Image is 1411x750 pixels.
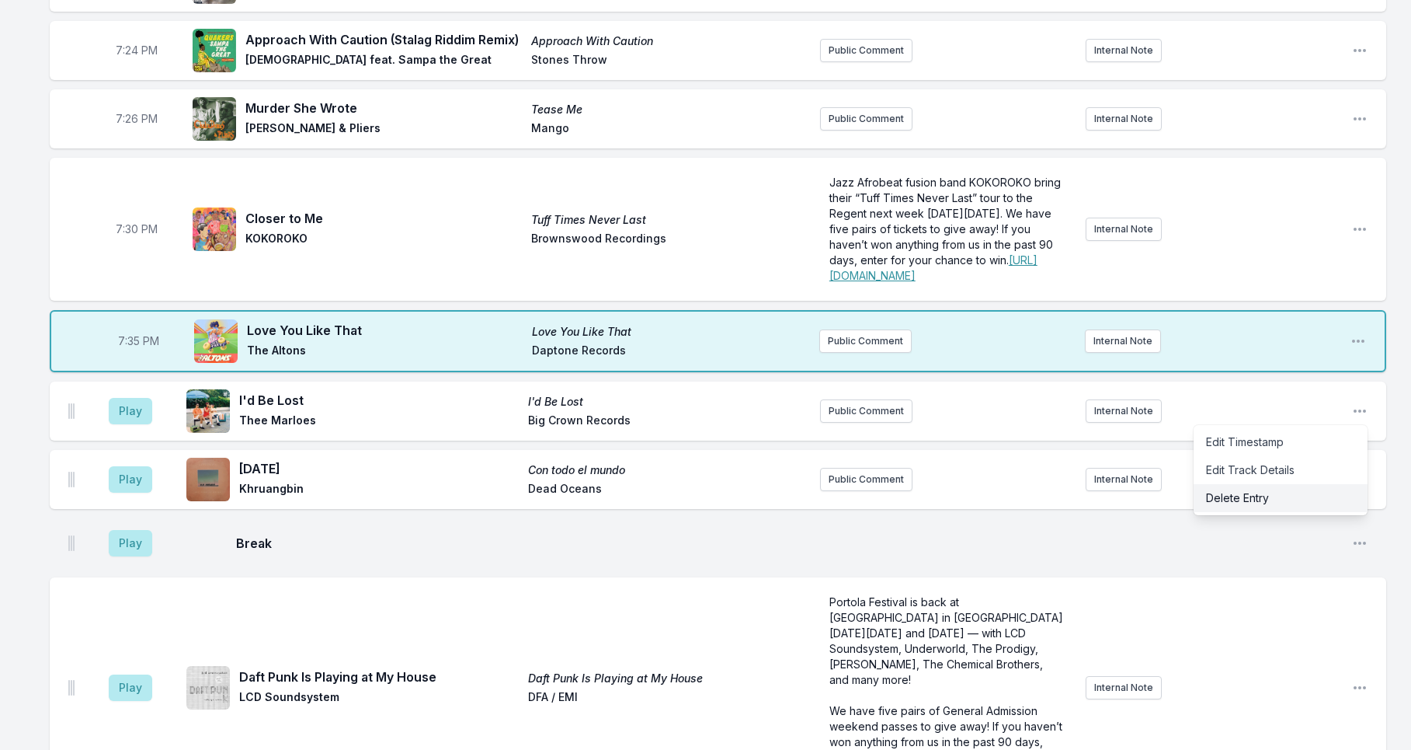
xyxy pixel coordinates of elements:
[186,389,230,433] img: I'd Be Lost
[1194,428,1368,456] button: Edit Timestamp
[916,268,928,281] img: Open link in new window
[186,666,230,710] img: Daft Punk Is Playing at My House
[186,458,230,501] img: Con todo el mundo
[109,466,152,493] button: Play
[109,675,152,701] button: Play
[528,413,808,431] span: Big Crown Records
[532,324,808,340] span: Love You Like That
[109,398,152,424] button: Play
[1086,107,1162,131] button: Internal Note
[193,29,236,72] img: Approach With Caution
[1086,218,1162,241] button: Internal Note
[245,99,522,117] span: Murder She Wrote
[236,534,1340,553] span: Break
[1352,535,1368,551] button: Open playlist item options
[528,689,808,708] span: DFA / EMI
[68,535,75,551] img: Drag Handle
[532,343,808,361] span: Daptone Records
[829,595,1066,686] span: Portola Festival is back at [GEOGRAPHIC_DATA] in [GEOGRAPHIC_DATA] [DATE][DATE] and [DATE] — with...
[1194,425,1368,515] div: Open playlist item options
[116,111,158,127] span: Timestamp
[118,333,159,349] span: Timestamp
[1352,111,1368,127] button: Open playlist item options
[247,343,523,361] span: The Altons
[239,689,519,708] span: LCD Soundsystem
[1352,680,1368,696] button: Open playlist item options
[1194,456,1368,484] button: Edit Track Details
[820,468,912,491] button: Public Comment
[245,120,522,139] span: [PERSON_NAME] & Pliers
[239,391,519,410] span: I'd Be Lost
[245,30,522,49] span: Approach With Caution (Stalag Riddim Remix)
[245,231,522,249] span: KOKOROKO
[1086,39,1162,62] button: Internal Note
[531,212,808,228] span: Tuff Times Never Last
[820,39,912,62] button: Public Comment
[116,43,158,58] span: Timestamp
[239,459,519,478] span: [DATE]
[531,33,808,49] span: Approach With Caution
[245,209,522,228] span: Closer to Me
[1086,399,1162,423] button: Internal Note
[820,107,912,131] button: Public Comment
[68,472,75,487] img: Drag Handle
[245,52,522,71] span: [DEMOGRAPHIC_DATA] feat. Sampa the Great
[239,481,519,500] span: Khruangbin
[1085,330,1161,353] button: Internal Note
[528,671,808,686] span: Daft Punk Is Playing at My House
[193,97,236,141] img: Tease Me
[1086,468,1162,491] button: Internal Note
[1350,333,1366,349] button: Open playlist item options
[68,680,75,696] img: Drag Handle
[531,231,808,249] span: Brownswood Recordings
[528,481,808,500] span: Dead Oceans
[531,52,808,71] span: Stones Throw
[829,176,1064,267] span: Jazz Afrobeat fusion band KOKOROKO bring their “Tuff Times Never Last” tour to the Regent next we...
[1352,222,1368,237] button: Open playlist item options
[819,330,912,353] button: Public Comment
[1086,676,1162,699] button: Internal Note
[528,462,808,478] span: Con todo el mundo
[194,319,238,363] img: Love You Like That
[1194,484,1368,512] button: Delete Entry
[528,394,808,410] span: I'd Be Lost
[239,413,519,431] span: Thee Marloes
[820,399,912,423] button: Public Comment
[531,120,808,139] span: Mango
[247,321,523,340] span: Love You Like That
[1352,43,1368,58] button: Open playlist item options
[193,208,236,251] img: Tuff Times Never Last
[116,222,158,237] span: Timestamp
[1352,403,1368,419] button: Open playlist item options
[239,668,519,686] span: Daft Punk Is Playing at My House
[109,530,152,556] button: Play
[68,403,75,419] img: Drag Handle
[531,102,808,117] span: Tease Me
